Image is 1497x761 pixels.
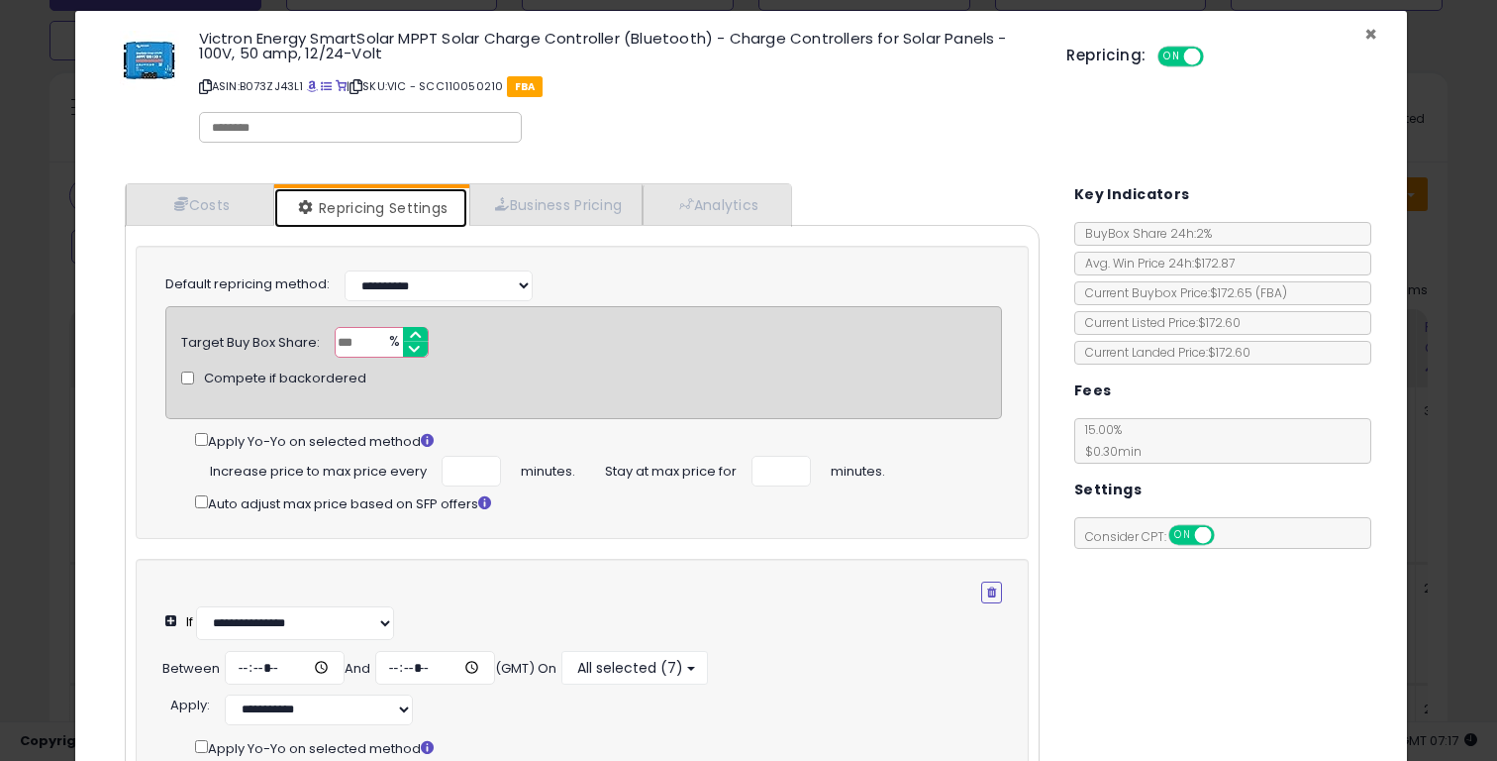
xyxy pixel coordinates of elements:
[1075,314,1241,331] span: Current Listed Price: $172.60
[1364,20,1377,49] span: ×
[377,328,409,358] span: %
[1255,284,1287,301] span: ( FBA )
[126,184,274,225] a: Costs
[120,31,179,90] img: 41Go6Pb78bL._SL60_.jpg
[1075,528,1241,545] span: Consider CPT:
[1201,49,1233,65] span: OFF
[321,78,332,94] a: All offer listings
[1075,421,1142,460] span: 15.00 %
[181,327,320,353] div: Target Buy Box Share:
[495,660,556,679] div: (GMT) On
[1066,48,1146,63] h5: Repricing:
[195,429,1002,452] div: Apply Yo-Yo on selected method
[210,456,427,482] span: Increase price to max price every
[345,660,370,679] div: And
[507,76,544,97] span: FBA
[1075,344,1250,361] span: Current Landed Price: $172.60
[1075,284,1287,301] span: Current Buybox Price:
[1075,443,1142,460] span: $0.30 min
[165,275,330,294] label: Default repricing method:
[199,31,1038,60] h3: Victron Energy SmartSolar MPPT Solar Charge Controller (Bluetooth) - Charge Controllers for Solar...
[1211,527,1243,544] span: OFF
[307,78,318,94] a: BuyBox page
[1074,478,1142,502] h5: Settings
[204,370,366,388] span: Compete if backordered
[1160,49,1185,65] span: ON
[1075,255,1235,272] span: Avg. Win Price 24h: $172.87
[987,587,996,598] i: Remove Condition
[170,696,207,714] span: Apply
[521,456,575,482] span: minutes.
[199,70,1038,102] p: ASIN: B073ZJ43L1 | SKU: VIC - SCC110050210
[1075,225,1212,242] span: BuyBox Share 24h: 2%
[195,736,1019,759] div: Apply Yo-Yo on selected method
[1210,284,1287,301] span: $172.65
[574,658,683,678] span: All selected (7)
[831,456,885,482] span: minutes.
[170,690,210,715] div: :
[1074,182,1190,207] h5: Key Indicators
[336,78,347,94] a: Your listing only
[1074,379,1112,403] h5: Fees
[643,184,789,225] a: Analytics
[469,184,643,225] a: Business Pricing
[274,188,468,228] a: Repricing Settings
[162,660,220,679] div: Between
[195,491,1002,514] div: Auto adjust max price based on SFP offers
[1170,527,1195,544] span: ON
[605,456,737,482] span: Stay at max price for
